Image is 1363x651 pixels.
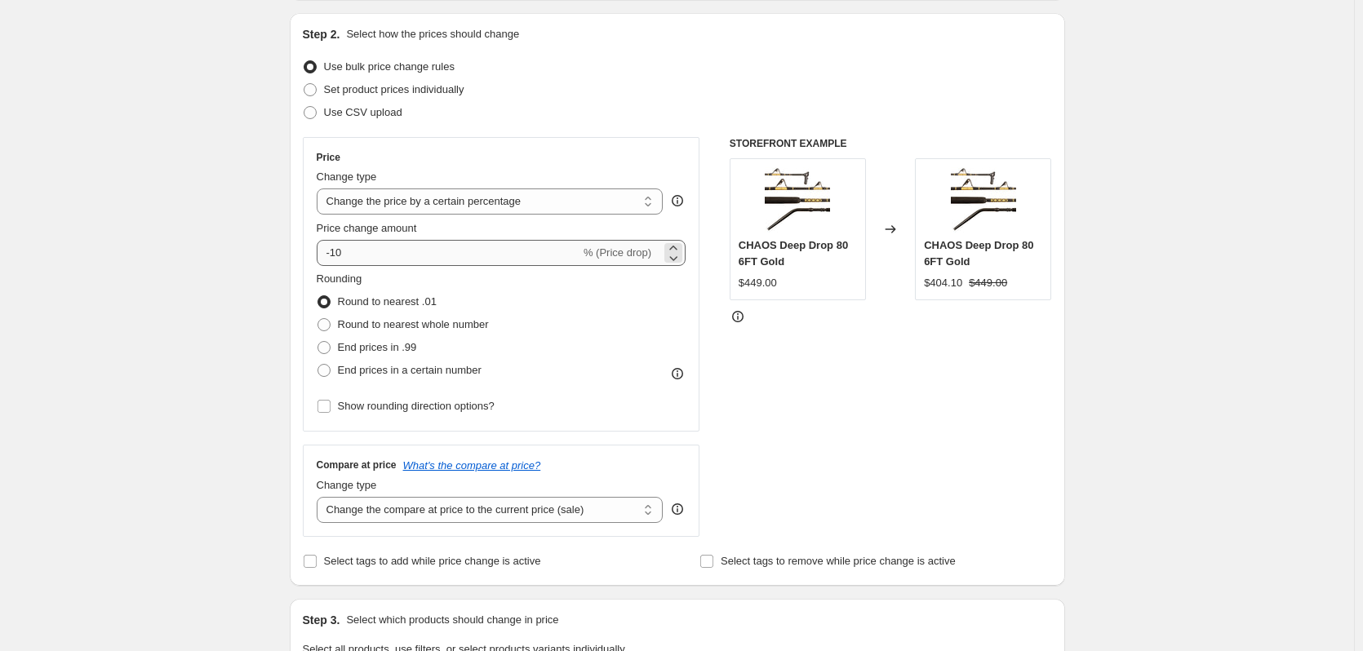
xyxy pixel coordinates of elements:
[584,246,651,259] span: % (Price drop)
[338,341,417,353] span: End prices in .99
[346,26,519,42] p: Select how the prices should change
[324,83,464,95] span: Set product prices individually
[324,106,402,118] span: Use CSV upload
[403,459,541,472] button: What's the compare at price?
[317,458,397,472] h3: Compare at price
[924,275,962,291] div: $404.10
[338,364,482,376] span: End prices in a certain number
[338,295,437,308] span: Round to nearest .01
[317,151,340,164] h3: Price
[739,239,848,268] span: CHAOS Deep Drop 80 6FT Gold
[669,501,686,517] div: help
[721,555,956,567] span: Select tags to remove while price change is active
[765,167,830,232] img: Photo_1_2b37c82e-051a-4b30-809c-457bcc02fefc_80x.jpg
[739,275,777,291] div: $449.00
[303,612,340,628] h2: Step 3.
[730,137,1052,150] h6: STOREFRONT EXAMPLE
[303,26,340,42] h2: Step 2.
[317,222,417,234] span: Price change amount
[317,479,377,491] span: Change type
[338,400,495,412] span: Show rounding direction options?
[951,167,1016,232] img: Photo_1_2b37c82e-051a-4b30-809c-457bcc02fefc_80x.jpg
[669,193,686,209] div: help
[317,272,362,285] span: Rounding
[324,60,455,73] span: Use bulk price change rules
[317,170,377,183] span: Change type
[338,318,489,330] span: Round to nearest whole number
[924,239,1033,268] span: CHAOS Deep Drop 80 6FT Gold
[324,555,541,567] span: Select tags to add while price change is active
[346,612,558,628] p: Select which products should change in price
[969,275,1007,291] strike: $449.00
[317,240,580,266] input: -15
